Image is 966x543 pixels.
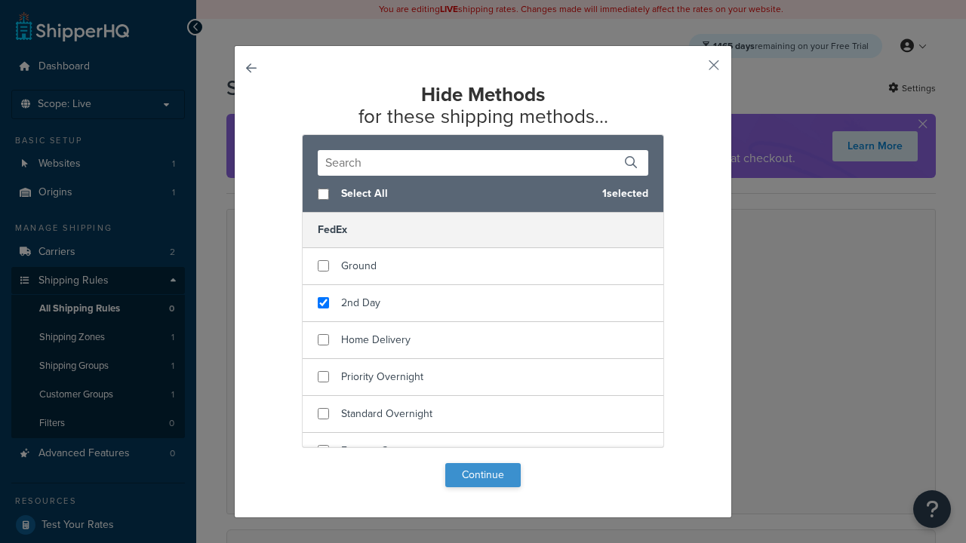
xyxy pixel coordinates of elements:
[303,176,663,213] div: 1 selected
[318,150,648,176] input: Search
[341,258,377,274] span: Ground
[303,213,663,247] h5: FedEx
[341,369,423,385] span: Priority Overnight
[341,332,411,348] span: Home Delivery
[341,295,380,311] span: 2nd Day
[341,406,432,422] span: Standard Overnight
[421,80,545,109] strong: Hide Methods
[445,463,521,487] button: Continue
[341,183,590,204] span: Select All
[272,84,694,127] h2: for these shipping methods...
[341,443,408,459] span: Express Saver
